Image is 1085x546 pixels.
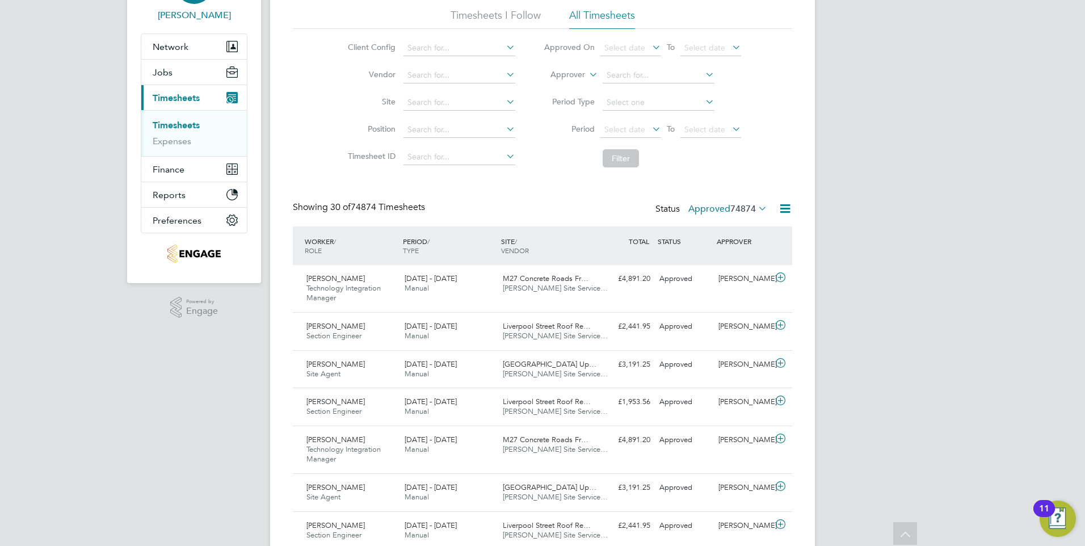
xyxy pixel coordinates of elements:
[403,68,515,83] input: Search for...
[344,69,396,79] label: Vendor
[330,201,425,213] span: 74874 Timesheets
[141,60,247,85] button: Jobs
[603,149,639,167] button: Filter
[306,435,365,444] span: [PERSON_NAME]
[655,393,714,411] div: Approved
[141,157,247,182] button: Finance
[655,478,714,497] div: Approved
[405,492,429,502] span: Manual
[515,237,517,246] span: /
[503,530,608,540] span: [PERSON_NAME] Site Service…
[503,369,608,379] span: [PERSON_NAME] Site Service…
[405,520,457,530] span: [DATE] - [DATE]
[405,482,457,492] span: [DATE] - [DATE]
[603,95,714,111] input: Select one
[655,317,714,336] div: Approved
[714,393,773,411] div: [PERSON_NAME]
[405,444,429,454] span: Manual
[655,431,714,450] div: Approved
[714,516,773,535] div: [PERSON_NAME]
[655,231,714,251] div: STATUS
[498,231,596,261] div: SITE
[141,34,247,59] button: Network
[596,516,655,535] div: £2,441.95
[1040,501,1076,537] button: Open Resource Center, 11 new notifications
[403,95,515,111] input: Search for...
[167,245,220,263] img: carmichael-logo-retina.png
[306,520,365,530] span: [PERSON_NAME]
[153,120,200,131] a: Timesheets
[403,246,419,255] span: TYPE
[306,444,381,464] span: Technology Integration Manager
[405,435,457,444] span: [DATE] - [DATE]
[306,274,365,283] span: [PERSON_NAME]
[302,231,400,261] div: WORKER
[153,67,173,78] span: Jobs
[503,406,608,416] span: [PERSON_NAME] Site Service…
[451,9,541,29] li: Timesheets I Follow
[544,96,595,107] label: Period Type
[714,355,773,374] div: [PERSON_NAME]
[503,331,608,341] span: [PERSON_NAME] Site Service…
[503,283,608,293] span: [PERSON_NAME] Site Service…
[141,9,247,22] span: Saranija Sivapalan
[306,397,365,406] span: [PERSON_NAME]
[544,124,595,134] label: Period
[604,124,645,135] span: Select date
[306,321,365,331] span: [PERSON_NAME]
[330,201,351,213] span: 30 of
[503,492,608,502] span: [PERSON_NAME] Site Service…
[306,530,361,540] span: Section Engineer
[714,270,773,288] div: [PERSON_NAME]
[655,355,714,374] div: Approved
[503,397,591,406] span: Liverpool Street Roof Re…
[306,331,361,341] span: Section Engineer
[714,317,773,336] div: [PERSON_NAME]
[141,110,247,156] div: Timesheets
[403,40,515,56] input: Search for...
[714,478,773,497] div: [PERSON_NAME]
[503,274,588,283] span: M27 Concrete Roads Fr…
[655,201,769,217] div: Status
[405,406,429,416] span: Manual
[344,151,396,161] label: Timesheet ID
[596,431,655,450] div: £4,891.20
[604,43,645,53] span: Select date
[403,149,515,165] input: Search for...
[503,321,591,331] span: Liverpool Street Roof Re…
[306,369,340,379] span: Site Agent
[596,355,655,374] div: £3,191.25
[153,136,191,146] a: Expenses
[153,164,184,175] span: Finance
[334,237,336,246] span: /
[306,406,361,416] span: Section Engineer
[663,121,678,136] span: To
[405,321,457,331] span: [DATE] - [DATE]
[344,96,396,107] label: Site
[629,237,649,246] span: TOTAL
[655,516,714,535] div: Approved
[344,42,396,52] label: Client Config
[655,270,714,288] div: Approved
[684,43,725,53] span: Select date
[501,246,529,255] span: VENDOR
[153,215,201,226] span: Preferences
[405,283,429,293] span: Manual
[405,359,457,369] span: [DATE] - [DATE]
[405,530,429,540] span: Manual
[306,283,381,303] span: Technology Integration Manager
[405,369,429,379] span: Manual
[306,482,365,492] span: [PERSON_NAME]
[603,68,714,83] input: Search for...
[153,190,186,200] span: Reports
[344,124,396,134] label: Position
[153,93,200,103] span: Timesheets
[400,231,498,261] div: PERIOD
[141,85,247,110] button: Timesheets
[503,359,596,369] span: [GEOGRAPHIC_DATA] Up…
[1039,509,1049,523] div: 11
[141,208,247,233] button: Preferences
[730,203,756,215] span: 74874
[684,124,725,135] span: Select date
[293,201,427,213] div: Showing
